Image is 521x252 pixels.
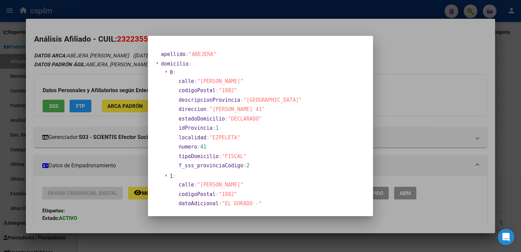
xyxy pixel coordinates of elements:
[243,97,302,103] span: "[GEOGRAPHIC_DATA]"
[179,97,240,103] span: descripcionProvincia
[209,135,240,141] span: "EZPELETA"
[240,97,243,103] span: :
[228,116,262,122] span: "DECLARADO"
[179,153,219,159] span: tipoDomicilio
[161,61,189,67] span: domicilio
[222,153,246,159] span: "FISCAL"
[179,87,215,94] span: codigoPostal
[222,200,262,207] span: "EL DORADO -"
[219,191,237,197] span: "1882"
[215,87,219,94] span: :
[206,135,209,141] span: :
[179,78,194,84] span: calle
[498,229,514,245] div: Open Intercom Messenger
[219,200,222,207] span: :
[179,144,197,150] span: numero
[170,173,173,179] span: 1
[194,78,197,84] span: :
[197,182,243,188] span: "[PERSON_NAME]"
[206,106,209,112] span: :
[197,78,243,84] span: "[PERSON_NAME]"
[173,69,176,75] span: :
[179,125,212,131] span: idProvincia
[179,200,219,207] span: datoAdicional
[179,163,243,169] span: f_sss_provinciaCodigo
[225,116,228,122] span: :
[179,106,206,112] span: direccion
[161,51,185,57] span: apellido
[173,173,176,179] span: :
[189,51,216,57] span: "ABEJERA"
[179,191,215,197] span: codigoPostal
[170,69,173,75] span: 0
[179,116,225,122] span: estadoDomicilio
[197,144,200,150] span: :
[194,182,197,188] span: :
[215,125,219,131] span: 1
[219,87,237,94] span: "1882"
[247,163,250,169] span: 2
[215,191,219,197] span: :
[243,163,247,169] span: :
[209,106,265,112] span: "[PERSON_NAME] 41"
[200,144,206,150] span: 41
[179,135,206,141] span: localidad
[189,61,192,67] span: :
[219,153,222,159] span: :
[185,51,189,57] span: :
[179,182,194,188] span: calle
[212,125,215,131] span: :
